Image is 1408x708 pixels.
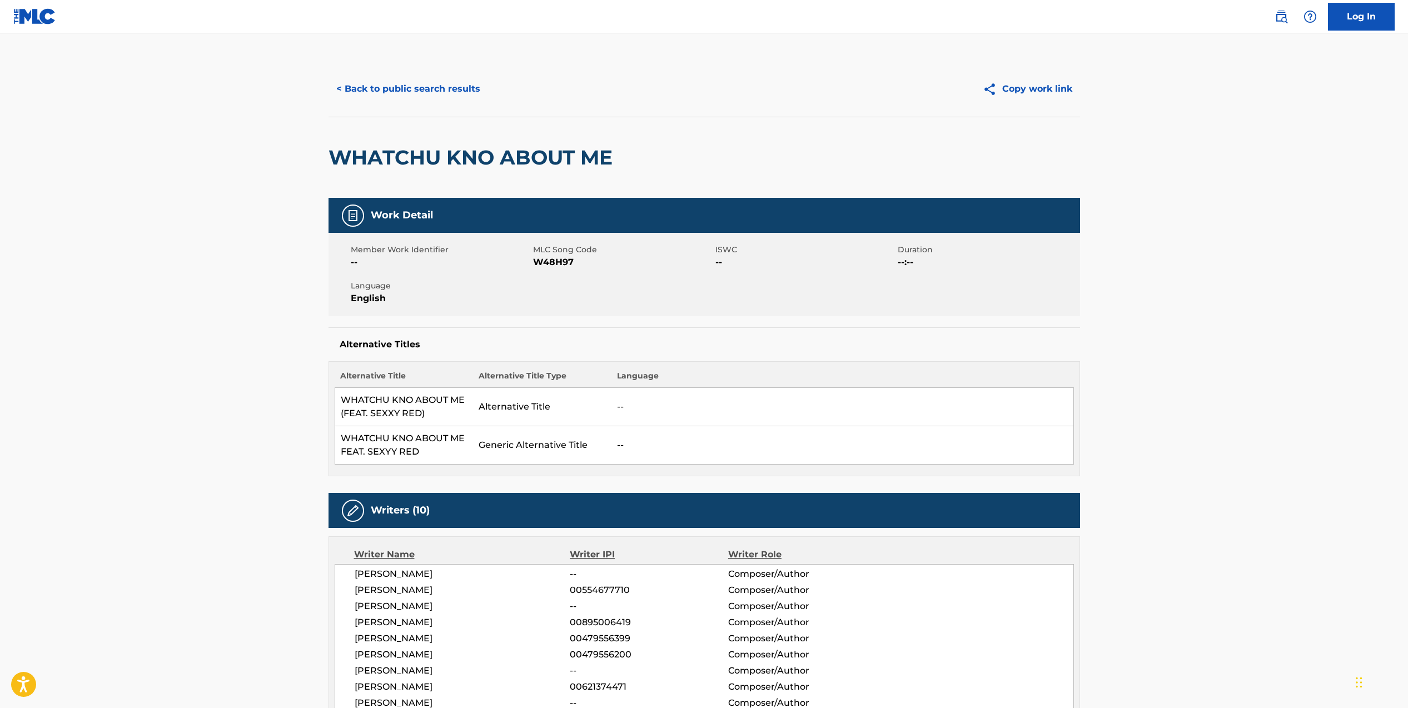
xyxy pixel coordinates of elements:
[1328,3,1395,31] a: Log In
[329,145,618,170] h2: WHATCHU KNO ABOUT ME
[728,600,872,613] span: Composer/Author
[570,567,728,581] span: --
[533,244,713,256] span: MLC Song Code
[355,664,570,677] span: [PERSON_NAME]
[570,680,728,694] span: 00621374471
[1303,10,1317,23] img: help
[570,616,728,629] span: 00895006419
[355,632,570,645] span: [PERSON_NAME]
[351,280,530,292] span: Language
[570,548,728,561] div: Writer IPI
[611,388,1073,426] td: --
[570,584,728,597] span: 00554677710
[335,426,473,465] td: WHATCHU KNO ABOUT ME FEAT. SEXYY RED
[355,616,570,629] span: [PERSON_NAME]
[1270,6,1292,28] a: Public Search
[728,548,872,561] div: Writer Role
[473,426,611,465] td: Generic Alternative Title
[570,648,728,661] span: 00479556200
[1352,655,1408,708] iframe: Chat Widget
[351,244,530,256] span: Member Work Identifier
[335,388,473,426] td: WHATCHU KNO ABOUT ME (FEAT. SEXXY RED)
[570,600,728,613] span: --
[1275,10,1288,23] img: search
[611,370,1073,388] th: Language
[371,209,433,222] h5: Work Detail
[570,664,728,677] span: --
[1356,666,1362,699] div: Drag
[13,8,56,24] img: MLC Logo
[355,680,570,694] span: [PERSON_NAME]
[355,567,570,581] span: [PERSON_NAME]
[355,648,570,661] span: [PERSON_NAME]
[715,256,895,269] span: --
[570,632,728,645] span: 00479556399
[473,370,611,388] th: Alternative Title Type
[611,426,1073,465] td: --
[715,244,895,256] span: ISWC
[898,256,1077,269] span: --:--
[354,548,570,561] div: Writer Name
[351,256,530,269] span: --
[473,388,611,426] td: Alternative Title
[1299,6,1321,28] div: Help
[533,256,713,269] span: W48H97
[728,648,872,661] span: Composer/Author
[728,584,872,597] span: Composer/Author
[975,75,1080,103] button: Copy work link
[355,584,570,597] span: [PERSON_NAME]
[346,504,360,517] img: Writers
[351,292,530,305] span: English
[728,616,872,629] span: Composer/Author
[728,680,872,694] span: Composer/Author
[335,370,473,388] th: Alternative Title
[728,632,872,645] span: Composer/Author
[728,567,872,581] span: Composer/Author
[898,244,1077,256] span: Duration
[329,75,488,103] button: < Back to public search results
[983,82,1002,96] img: Copy work link
[728,664,872,677] span: Composer/Author
[346,209,360,222] img: Work Detail
[340,339,1069,350] h5: Alternative Titles
[371,504,430,517] h5: Writers (10)
[355,600,570,613] span: [PERSON_NAME]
